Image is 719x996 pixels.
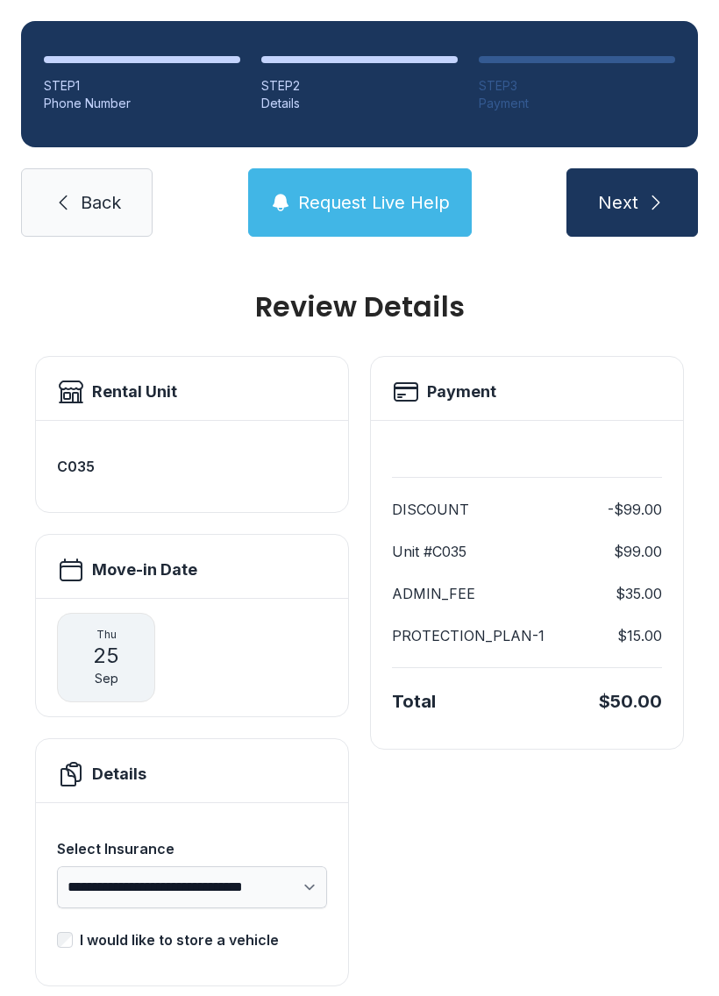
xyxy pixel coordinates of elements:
span: Request Live Help [298,190,450,215]
div: Total [392,689,436,714]
div: Select Insurance [57,838,327,859]
h2: Payment [427,380,496,404]
dd: $15.00 [617,625,662,646]
div: Phone Number [44,95,240,112]
dd: $35.00 [616,583,662,604]
span: 25 [93,642,119,670]
dt: ADMIN_FEE [392,583,475,604]
h2: Details [92,762,146,786]
span: Next [598,190,638,215]
h2: Rental Unit [92,380,177,404]
div: STEP 1 [44,77,240,95]
dt: PROTECTION_PLAN-1 [392,625,545,646]
select: Select Insurance [57,866,327,908]
span: Thu [96,628,117,642]
h3: C035 [57,456,327,477]
div: $50.00 [599,689,662,714]
span: Sep [95,670,118,687]
dd: -$99.00 [608,499,662,520]
h2: Move-in Date [92,558,197,582]
dd: $99.00 [614,541,662,562]
h1: Review Details [35,293,684,321]
dt: Unit #C035 [392,541,466,562]
div: Payment [479,95,675,112]
dt: DISCOUNT [392,499,469,520]
div: Details [261,95,458,112]
span: Back [81,190,121,215]
div: I would like to store a vehicle [80,929,279,950]
div: STEP 2 [261,77,458,95]
div: STEP 3 [479,77,675,95]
